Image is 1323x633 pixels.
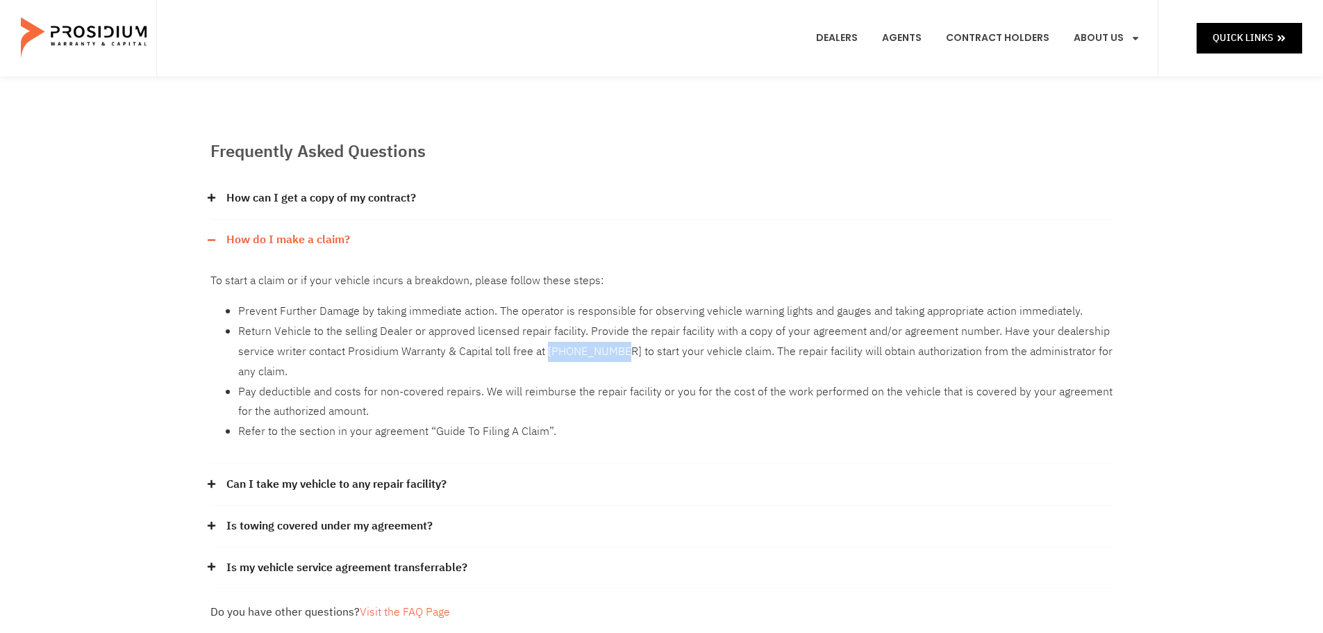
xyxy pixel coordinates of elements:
span: Last Name [332,1,376,12]
li: Return Vehicle to the selling Dealer or approved licensed repair facility. Provide the repair fac... [238,322,1113,381]
h2: Frequently Asked Questions [210,139,1113,164]
div: Do you have other questions? [210,602,1113,623]
a: Dealers [806,13,868,64]
div: How do I make a claim? [210,261,1113,464]
p: To start a claim or if your vehicle incurs a breakdown, please follow these steps: [210,271,1113,291]
div: Is towing covered under my agreement? [210,506,1113,548]
a: About Us [1063,13,1151,64]
div: How do I make a claim? [210,220,1113,261]
div: Is my vehicle service agreement transferrable? [210,548,1113,589]
a: How can I get a copy of my contract? [226,188,416,208]
div: Can I take my vehicle to any repair facility? [210,464,1113,506]
li: Pay deductible and costs for non-covered repairs. We will reimburse the repair facility or you fo... [238,382,1113,422]
a: Quick Links [1197,23,1302,53]
a: Contract Holders [935,13,1060,64]
nav: Menu [806,13,1151,64]
a: Visit the FAQ Page [360,604,450,620]
li: Refer to the section in your agreement “Guide To Filing A Claim”. [238,422,1113,442]
a: Agents [872,13,932,64]
a: Is my vehicle service agreement transferrable? [226,558,467,578]
div: How can I get a copy of my contract? [210,178,1113,220]
a: Can I take my vehicle to any repair facility? [226,475,447,495]
a: How do I make a claim? [226,230,350,250]
a: Is towing covered under my agreement? [226,516,433,536]
li: Prevent Further Damage by taking immediate action. The operator is responsible for observing vehi... [238,302,1113,322]
span: Quick Links [1213,29,1273,47]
